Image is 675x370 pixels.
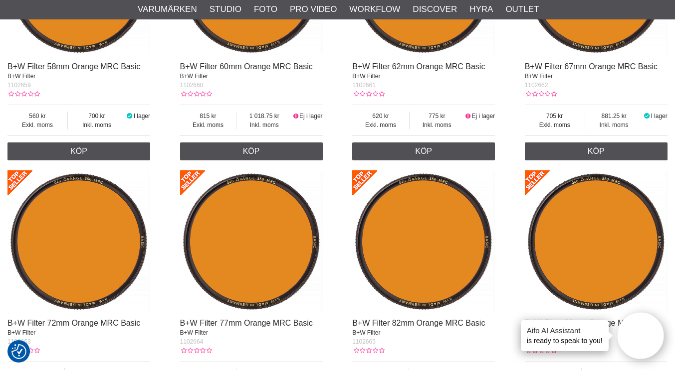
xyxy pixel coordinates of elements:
[410,112,464,121] span: 775
[527,325,603,336] h4: Aifo AI Assistant
[525,142,668,160] a: Köp
[290,3,337,16] a: Pro Video
[585,121,643,129] span: Inkl. moms
[352,90,384,99] div: Kundbetyg: 0
[413,3,457,16] a: Discover
[292,113,299,120] i: Ej i lager
[7,121,67,129] span: Exkl. moms
[7,112,67,121] span: 560
[521,320,609,351] div: is ready to speak to you!
[180,73,208,80] span: B+W Filter
[352,82,376,89] span: 1102661
[525,82,548,89] span: 1102662
[7,319,140,327] a: B+W Filter 72mm Orange MRC Basic
[7,170,150,313] img: B+W Filter 72mm Orange MRC Basic
[464,113,472,120] i: Ej i lager
[180,170,323,313] img: B+W Filter 77mm Orange MRC Basic
[299,113,323,120] span: Ej i lager
[352,112,409,121] span: 620
[352,170,495,313] img: B+W Filter 82mm Orange MRC Basic
[525,90,557,99] div: Kundbetyg: 0
[236,121,292,129] span: Inkl. moms
[349,3,400,16] a: Workflow
[352,319,485,327] a: B+W Filter 82mm Orange MRC Basic
[471,113,495,120] span: Ej i lager
[180,82,204,89] span: 1102660
[651,113,667,120] span: I lager
[525,170,668,313] img: B+W Filter 86mm Orange MRC Basic
[469,3,493,16] a: Hyra
[180,112,236,121] span: 815
[180,338,204,345] span: 1102664
[525,73,553,80] span: B+W Filter
[11,344,26,359] img: Revisit consent button
[585,112,643,121] span: 881.25
[525,62,658,71] a: B+W Filter 67mm Orange MRC Basic
[180,346,212,355] div: Kundbetyg: 0
[352,73,380,80] span: B+W Filter
[7,346,39,355] div: Kundbetyg: 0
[525,121,585,129] span: Exkl. moms
[7,338,31,345] span: 1102663
[352,142,495,160] a: Köp
[210,3,241,16] a: Studio
[7,82,31,89] span: 1102659
[352,121,409,129] span: Exkl. moms
[68,121,126,129] span: Inkl. moms
[68,112,126,121] span: 700
[525,319,658,327] a: B+W Filter 86mm Orange MRC Basic
[7,142,150,160] a: Köp
[180,142,323,160] a: Köp
[505,3,539,16] a: Outlet
[180,62,313,71] a: B+W Filter 60mm Orange MRC Basic
[7,90,39,99] div: Kundbetyg: 0
[11,343,26,361] button: Samtyckesinställningar
[134,113,150,120] span: I lager
[410,121,464,129] span: Inkl. moms
[352,338,376,345] span: 1102665
[236,112,292,121] span: 1 018.75
[352,329,380,336] span: B+W Filter
[180,121,236,129] span: Exkl. moms
[7,73,35,80] span: B+W Filter
[180,90,212,99] div: Kundbetyg: 0
[180,319,313,327] a: B+W Filter 77mm Orange MRC Basic
[352,346,384,355] div: Kundbetyg: 0
[126,113,134,120] i: I lager
[7,329,35,336] span: B+W Filter
[138,3,197,16] a: Varumärken
[7,62,140,71] a: B+W Filter 58mm Orange MRC Basic
[525,112,585,121] span: 705
[352,62,485,71] a: B+W Filter 62mm Orange MRC Basic
[254,3,277,16] a: Foto
[643,113,651,120] i: I lager
[180,329,208,336] span: B+W Filter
